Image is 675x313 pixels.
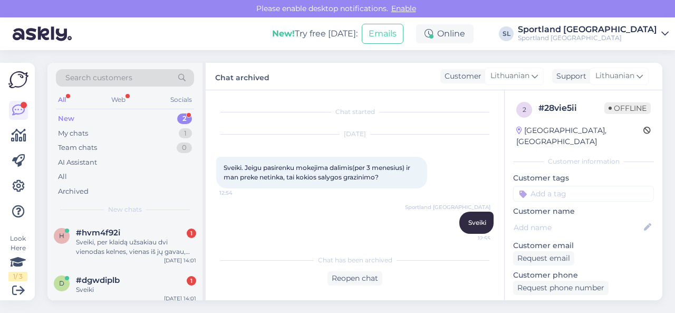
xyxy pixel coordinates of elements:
[76,238,196,257] div: Sveiki, per klaidą užsakiau dvi vienodas kelnes, vienas iš jų gavau, kitų dar ne. Ar galima būtų ...
[513,299,654,310] p: Visited pages
[164,295,196,302] div: [DATE] 14:01
[108,205,142,214] span: New chats
[523,106,526,113] span: 2
[177,113,192,124] div: 2
[59,232,64,240] span: h
[179,128,192,139] div: 1
[513,157,654,166] div: Customer information
[318,255,392,265] span: Chat has been archived
[513,206,654,217] p: Customer name
[58,157,97,168] div: AI Assistant
[168,93,194,107] div: Socials
[219,189,259,197] span: 12:54
[468,219,486,226] span: Sveiki
[513,270,654,281] p: Customer phone
[215,69,269,83] label: Chat archived
[76,228,120,238] span: #hvm4f92i
[327,271,382,286] div: Reopen chat
[58,113,74,124] div: New
[177,143,192,153] div: 0
[513,186,654,202] input: Add a tag
[513,240,654,251] p: Customer email
[76,285,196,295] div: Sveiki
[552,71,586,82] div: Support
[8,272,27,281] div: 1 / 3
[8,234,27,281] div: Look Here
[272,29,295,39] b: New!
[8,71,28,88] img: Askly Logo
[187,229,196,238] div: 1
[224,164,412,181] span: Sveiki. Jeigu pasirenku mokejima dalimis(per 3 menesius) ir man preke netinka, tai kokios salygos...
[514,222,642,233] input: Add name
[58,128,88,139] div: My chats
[490,70,529,82] span: Lithuanian
[499,26,514,41] div: SL
[451,234,490,242] span: 12:55
[187,276,196,286] div: 1
[76,276,120,285] span: #dgwdiplb
[58,186,89,197] div: Archived
[416,24,474,43] div: Online
[164,257,196,264] div: [DATE] 14:01
[538,102,604,115] div: # 28vie5ii
[440,71,481,82] div: Customer
[56,93,68,107] div: All
[58,172,67,182] div: All
[58,143,97,153] div: Team chats
[405,203,490,211] span: Sportland [GEOGRAPHIC_DATA]
[595,70,634,82] span: Lithuanian
[518,34,657,42] div: Sportland [GEOGRAPHIC_DATA]
[513,281,609,295] div: Request phone number
[109,93,128,107] div: Web
[516,125,643,147] div: [GEOGRAPHIC_DATA], [GEOGRAPHIC_DATA]
[65,72,132,83] span: Search customers
[513,251,574,265] div: Request email
[518,25,657,34] div: Sportland [GEOGRAPHIC_DATA]
[604,102,651,114] span: Offline
[216,107,494,117] div: Chat started
[518,25,669,42] a: Sportland [GEOGRAPHIC_DATA]Sportland [GEOGRAPHIC_DATA]
[362,24,403,44] button: Emails
[388,4,419,13] span: Enable
[59,279,64,287] span: d
[216,129,494,139] div: [DATE]
[513,173,654,184] p: Customer tags
[272,27,358,40] div: Try free [DATE]:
